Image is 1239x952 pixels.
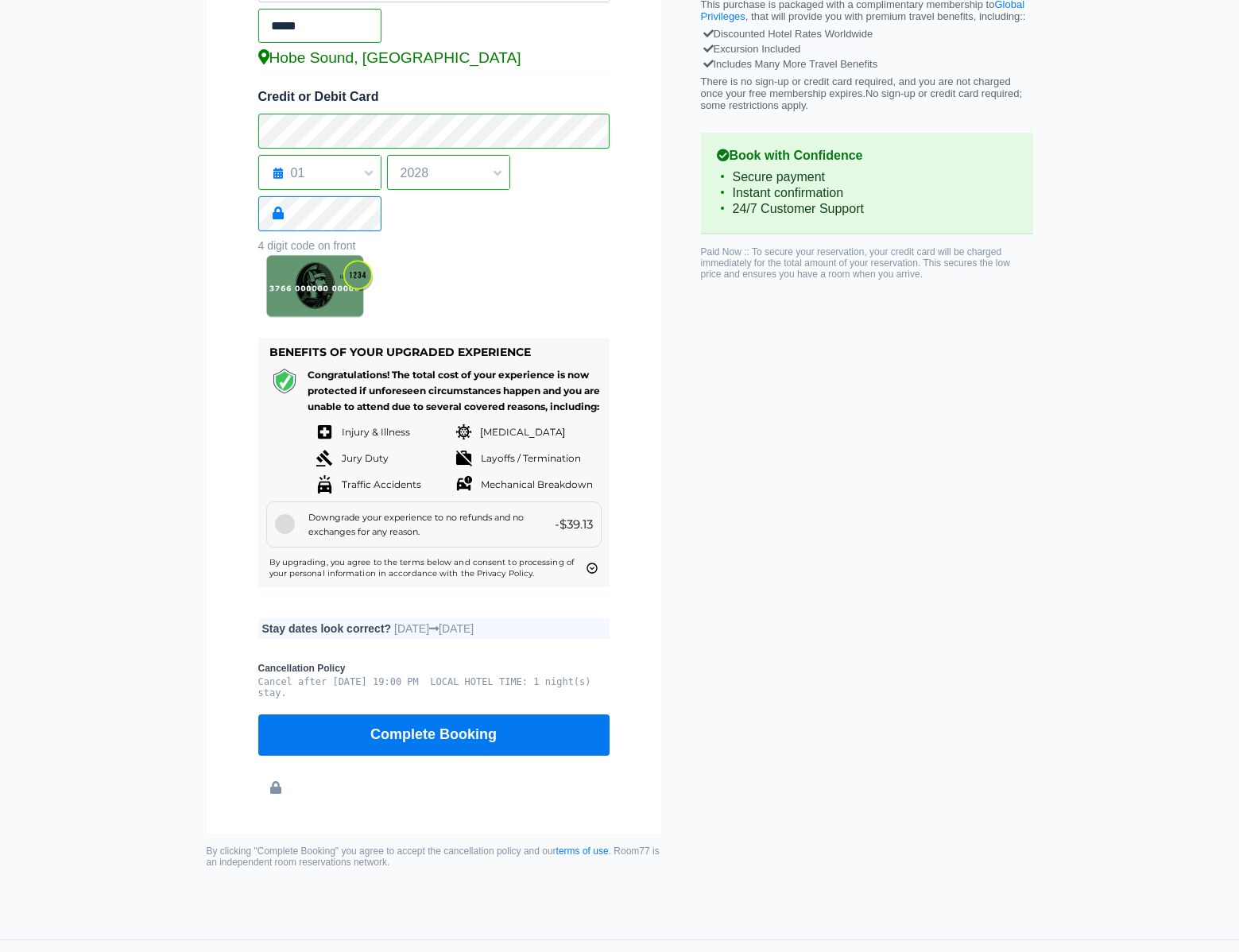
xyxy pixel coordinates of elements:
li: Instant confirmation [717,185,1017,201]
span: Credit or Debit Card [258,90,379,103]
b: Book with Confidence [717,149,1017,163]
p: There is no sign-up or credit card required, and you are not charged once your free membership ex... [701,75,1033,111]
pre: Cancel after [DATE] 19:00 PM LOCAL HOTEL TIME: 1 night(s) stay. [258,676,610,699]
b: Cancellation Policy [258,663,610,674]
span: 4 digit code on front [258,239,356,252]
li: 24/7 Customer Support [717,201,1017,217]
span: 2028 [388,160,509,187]
span: 01 [259,160,381,187]
span: Paid Now :: To secure your reservation, your credit card will be charged immediately for the tota... [701,246,1010,280]
div: Discounted Hotel Rates Worldwide [705,26,1029,41]
small: By clicking "Complete Booking" you agree to accept the cancellation policy and our . Room77 is an... [207,846,661,868]
div: Excursion Included [705,41,1029,56]
img: 3 digit code on back [258,252,378,323]
b: Stay dates look correct? [262,622,392,635]
a: terms of use [556,846,609,857]
button: Complete Booking [258,714,610,756]
span: No sign-up or credit card required; some restrictions apply. [701,87,1023,111]
div: Hobe Sound, [GEOGRAPHIC_DATA] [258,49,610,67]
li: Secure payment [717,169,1017,185]
span: [DATE] [DATE] [394,622,474,635]
div: Includes Many More Travel Benefits [705,56,1029,72]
